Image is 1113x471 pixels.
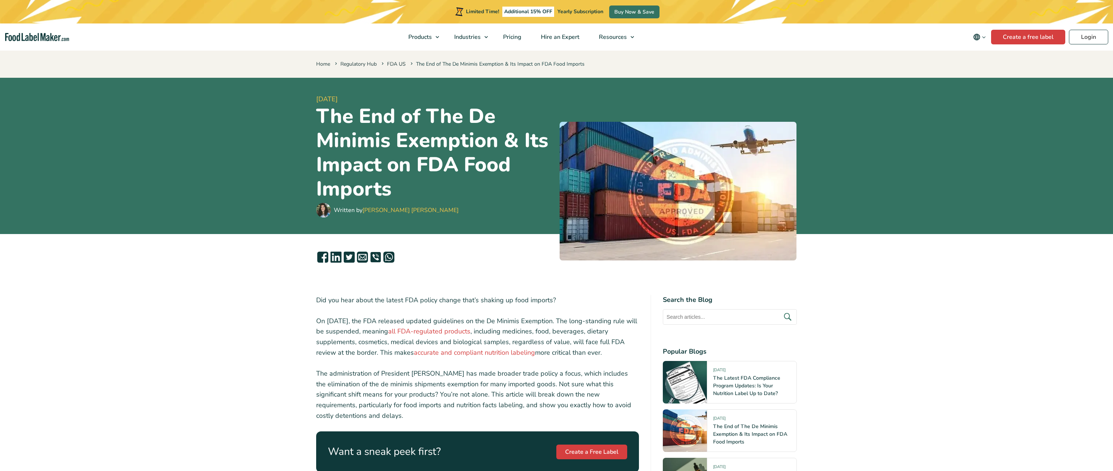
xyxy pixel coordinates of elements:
[557,8,603,15] span: Yearly Subscription
[531,23,588,51] a: Hire an Expert
[414,348,535,357] a: accurate and compliant nutrition labeling
[316,368,639,421] p: The administration of President [PERSON_NAME] has made broader trade policy a focus, which includ...
[597,33,628,41] span: Resources
[663,309,797,325] input: Search articles...
[362,206,459,214] a: [PERSON_NAME] [PERSON_NAME]
[663,347,797,357] h4: Popular Blogs
[494,23,530,51] a: Pricing
[388,327,470,336] a: all FDA-regulated products
[316,61,330,67] a: Home
[502,7,554,17] span: Additional 15% OFF
[316,203,331,218] img: Maria Abi Hanna - Food Label Maker
[589,23,638,51] a: Resources
[316,316,639,358] p: On [DATE], the FDA released updated guidelines on the De Minimis Exemption. The long-standing rul...
[5,33,69,41] a: Food Label Maker homepage
[713,423,787,445] a: The End of The De Minimis Exemption & Its Impact on FDA Food Imports
[409,61,585,67] span: The End of The De Minimis Exemption & Its Impact on FDA Food Imports
[340,61,377,67] a: Regulatory Hub
[663,295,797,305] h4: Search the Blog
[399,23,443,51] a: Products
[713,375,780,397] a: The Latest FDA Compliance Program Updates: Is Your Nutrition Label Up to Date?
[539,33,580,41] span: Hire an Expert
[968,30,991,44] button: Change language
[609,6,660,18] a: Buy Now & Save
[991,30,1065,44] a: Create a free label
[713,416,726,424] span: [DATE]
[316,104,554,201] h1: The End of The De Minimis Exemption & Its Impact on FDA Food Imports
[387,61,406,67] a: FDA US
[1069,30,1108,44] a: Login
[452,33,481,41] span: Industries
[316,295,639,306] p: Did you hear about the latest FDA policy change that’s shaking up food imports?
[713,367,726,376] span: [DATE]
[316,94,554,104] span: [DATE]
[466,8,499,15] span: Limited Time!
[445,23,492,51] a: Industries
[406,33,433,41] span: Products
[334,206,459,215] div: Written by
[501,33,522,41] span: Pricing
[556,445,627,459] a: Create a Free Label
[328,443,456,460] p: Want a sneak peek first?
